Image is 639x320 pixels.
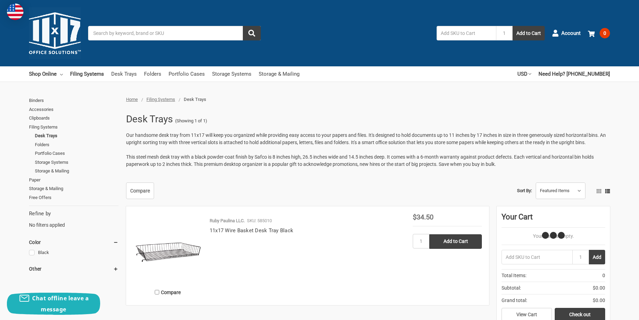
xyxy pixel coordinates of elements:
input: Add SKU to Cart [502,250,572,264]
button: Add [589,250,605,264]
span: $0.00 [593,284,605,292]
span: Subtotal: [502,284,521,292]
a: 11x17 Wire Basket Desk Tray Black [210,227,293,234]
a: Black [29,248,118,257]
a: 0 [588,24,610,42]
img: 11x17.com [29,7,81,59]
a: Filing Systems [29,123,118,132]
span: (Showing 1 of 1) [175,117,207,124]
a: Binders [29,96,118,105]
a: Folders [144,66,161,82]
label: Sort By: [517,186,532,196]
h5: Refine by [29,210,118,218]
span: This steel mesh desk tray with a black powder-coat finish by Safco is 8 inches high, 26.5 inches ... [126,154,594,167]
a: Storage & Mailing [29,184,118,193]
a: Free Offers [29,193,118,202]
a: Desk Trays [111,66,137,82]
div: No filters applied [29,210,118,228]
input: Search by keyword, brand or SKU [88,26,261,40]
a: Storage & Mailing [259,66,299,82]
span: Account [561,29,581,37]
a: Storage Systems [35,158,118,167]
span: Desk Trays [184,97,206,102]
label: Compare [133,286,202,298]
h5: Color [29,238,118,246]
input: Compare [155,290,159,294]
span: 0 [600,28,610,38]
span: Chat offline leave a message [32,294,89,313]
span: Our handsome desk tray from 11x17 will keep you organized while providing easy access to your pap... [126,132,606,145]
a: Shop Online [29,66,63,82]
div: Your Cart [502,211,605,228]
a: Home [126,97,138,102]
p: Your Cart Is Empty. [502,233,605,240]
img: 11x17 Wire Basket Desk Tray Black [133,214,202,283]
span: $0.00 [593,297,605,304]
span: 0 [602,272,605,279]
a: Portfolio Cases [35,149,118,158]
img: duty and tax information for United States [7,3,23,20]
a: Desk Trays [35,131,118,140]
a: Account [552,24,581,42]
p: Ruby Paulina LLC. [210,217,245,224]
p: SKU: 585010 [247,217,272,224]
a: Storage & Mailing [35,167,118,176]
span: $34.50 [413,213,433,221]
h5: Other [29,265,118,273]
a: Compare [126,182,154,199]
button: Add to Cart [513,26,545,40]
span: Grand total: [502,297,527,304]
a: Portfolio Cases [169,66,205,82]
a: Paper [29,176,118,185]
input: Add to Cart [429,234,482,249]
a: Storage Systems [212,66,251,82]
a: Need Help? [PHONE_NUMBER] [538,66,610,82]
a: USD [517,66,531,82]
button: Chat offline leave a message [7,293,100,315]
span: Total Items: [502,272,526,279]
input: Add SKU to Cart [437,26,496,40]
a: Filing Systems [70,66,104,82]
a: Clipboards [29,114,118,123]
a: Accessories [29,105,118,114]
a: Filing Systems [146,97,175,102]
h1: Desk Trays [126,110,173,128]
a: Folders [35,140,118,149]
